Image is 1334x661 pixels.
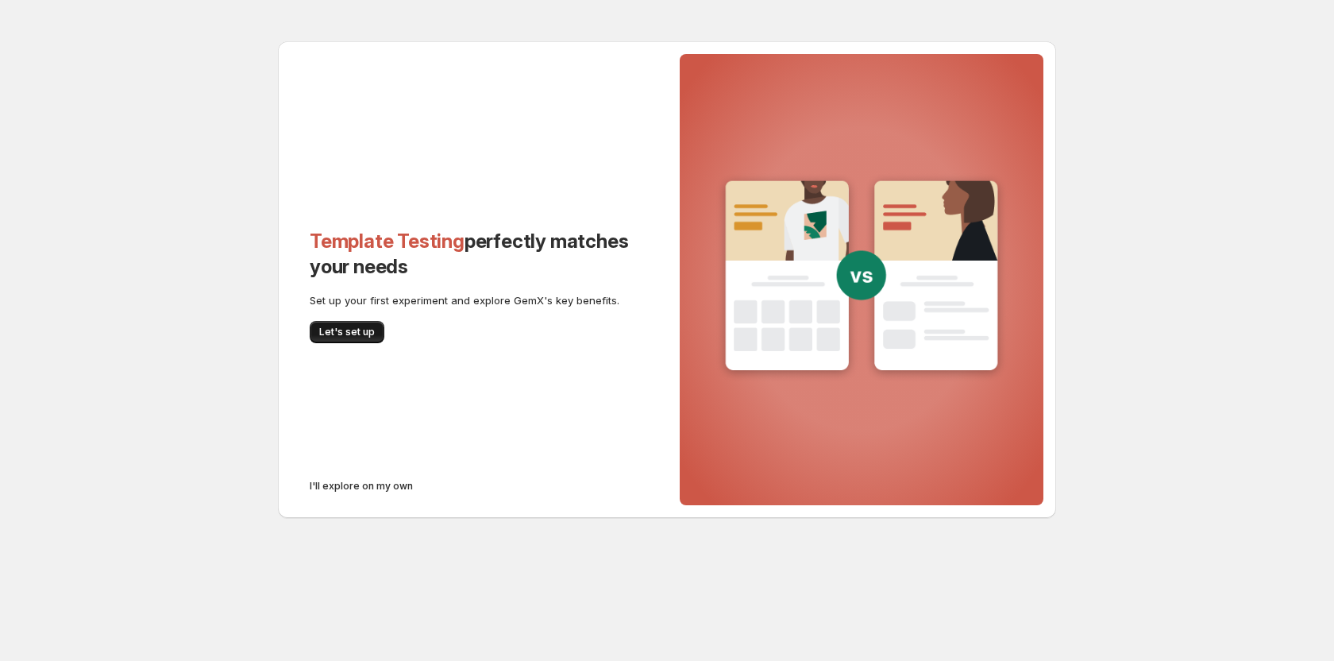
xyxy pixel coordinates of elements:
[310,480,413,493] span: I'll explore on my own
[310,292,635,308] p: Set up your first experiment and explore GemX's key benefits.
[319,326,375,338] span: Let's set up
[310,230,465,253] span: Template Testing
[715,172,1008,385] img: template-testing-guide-bg
[310,321,384,343] button: Let's set up
[310,229,635,280] h2: perfectly matches your needs
[300,475,422,497] button: I'll explore on my own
